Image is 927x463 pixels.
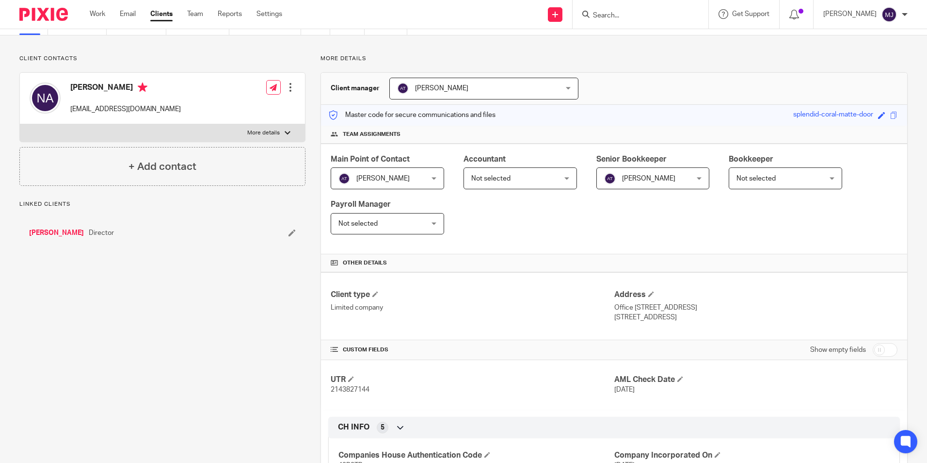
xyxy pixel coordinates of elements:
[331,303,614,313] p: Limited company
[331,290,614,300] h4: Client type
[70,83,181,95] h4: [PERSON_NAME]
[463,155,506,163] span: Accountant
[592,12,679,20] input: Search
[331,386,369,393] span: 2143827144
[218,9,242,19] a: Reports
[397,83,409,94] img: svg%3E
[732,11,769,17] span: Get Support
[614,313,897,322] p: [STREET_ADDRESS]
[614,450,890,461] h4: Company Incorporated On
[604,173,616,184] img: svg%3E
[128,159,196,174] h4: + Add contact
[320,55,908,63] p: More details
[89,228,114,238] span: Director
[356,175,410,182] span: [PERSON_NAME]
[331,155,410,163] span: Main Point of Contact
[19,200,305,208] p: Linked clients
[736,175,776,182] span: Not selected
[19,8,68,21] img: Pixie
[810,345,866,355] label: Show empty fields
[614,303,897,313] p: Office [STREET_ADDRESS]
[338,173,350,184] img: svg%3E
[187,9,203,19] a: Team
[328,110,495,120] p: Master code for secure communications and files
[415,85,468,92] span: [PERSON_NAME]
[29,228,84,238] a: [PERSON_NAME]
[70,104,181,114] p: [EMAIL_ADDRESS][DOMAIN_NAME]
[256,9,282,19] a: Settings
[881,7,897,22] img: svg%3E
[150,9,173,19] a: Clients
[793,110,873,121] div: splendid-coral-matte-door
[729,155,773,163] span: Bookkeeper
[343,131,400,138] span: Team assignments
[331,83,380,93] h3: Client manager
[120,9,136,19] a: Email
[614,386,635,393] span: [DATE]
[90,9,105,19] a: Work
[471,175,511,182] span: Not selected
[331,200,391,208] span: Payroll Manager
[331,375,614,385] h4: UTR
[823,9,877,19] p: [PERSON_NAME]
[343,259,387,267] span: Other details
[247,129,280,137] p: More details
[381,423,384,432] span: 5
[338,220,378,227] span: Not selected
[30,83,61,114] img: svg%3E
[614,290,897,300] h4: Address
[338,450,614,461] h4: Companies House Authentication Code
[338,422,369,432] span: CH INFO
[331,346,614,354] h4: CUSTOM FIELDS
[138,83,147,92] i: Primary
[622,175,675,182] span: [PERSON_NAME]
[614,375,897,385] h4: AML Check Date
[596,155,667,163] span: Senior Bookkeeper
[19,55,305,63] p: Client contacts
